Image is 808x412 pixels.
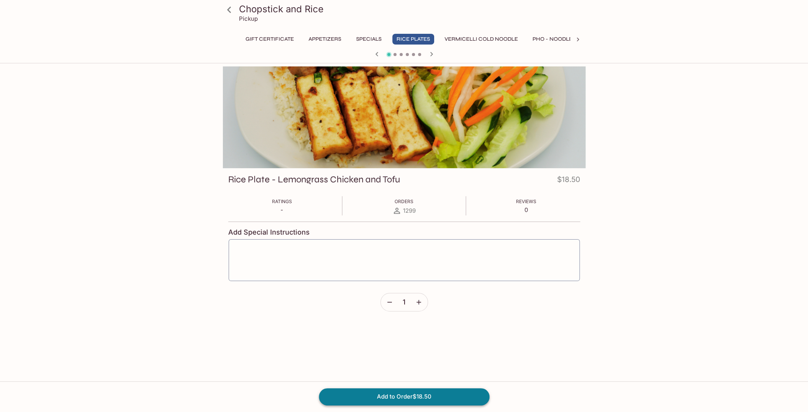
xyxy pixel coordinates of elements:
[403,207,416,214] span: 1299
[440,34,522,45] button: Vermicelli Cold Noodle
[516,199,536,204] span: Reviews
[272,199,292,204] span: Ratings
[528,34,593,45] button: Pho - Noodle Soup
[403,298,405,306] span: 1
[239,3,582,15] h3: Chopstick and Rice
[228,228,580,237] h4: Add Special Instructions
[241,34,298,45] button: Gift Certificate
[228,174,400,185] h3: Rice Plate - Lemongrass Chicken and Tofu
[557,174,580,189] h4: $18.50
[352,34,386,45] button: Specials
[392,34,434,45] button: Rice Plates
[239,15,258,22] p: Pickup
[223,66,586,168] div: Rice Plate - Lemongrass Chicken and Tofu
[304,34,345,45] button: Appetizers
[395,199,413,204] span: Orders
[516,206,536,213] p: 0
[272,206,292,213] p: -
[319,388,489,405] button: Add to Order$18.50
